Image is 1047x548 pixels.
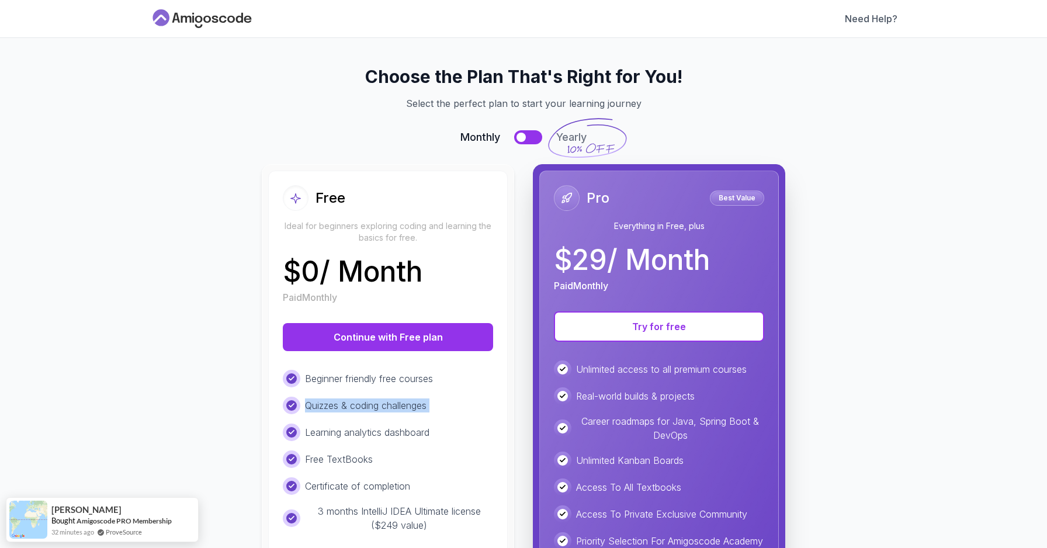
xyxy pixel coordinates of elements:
[283,323,493,351] button: Continue with Free plan
[554,279,608,293] p: Paid Monthly
[576,362,747,376] p: Unlimited access to all premium courses
[305,372,433,386] p: Beginner friendly free courses
[587,189,609,207] h2: Pro
[77,516,172,525] a: Amigoscode PRO Membership
[712,192,762,204] p: Best Value
[106,527,142,537] a: ProveSource
[576,389,695,403] p: Real-world builds & projects
[845,12,897,26] a: Need Help?
[305,398,427,412] p: Quizzes & coding challenges
[554,220,764,232] p: Everything in Free, plus
[164,66,883,87] h2: Choose the Plan That's Right for You!
[305,425,429,439] p: Learning analytics dashboard
[51,516,75,525] span: Bought
[305,452,373,466] p: Free TextBooks
[283,290,337,304] p: Paid Monthly
[460,129,500,145] span: Monthly
[576,453,684,467] p: Unlimited Kanban Boards
[305,504,493,532] p: 3 months IntelliJ IDEA Ultimate license ($249 value)
[554,246,710,274] p: $ 29 / Month
[576,507,747,521] p: Access To Private Exclusive Community
[305,479,410,493] p: Certificate of completion
[51,505,122,515] span: [PERSON_NAME]
[576,414,764,442] p: Career roadmaps for Java, Spring Boot & DevOps
[51,527,94,537] span: 32 minutes ago
[554,311,764,342] button: Try for free
[9,501,47,539] img: provesource social proof notification image
[316,189,345,207] h2: Free
[576,534,763,548] p: Priority Selection For Amigoscode Academy
[283,258,422,286] p: $ 0 / Month
[164,96,883,110] p: Select the perfect plan to start your learning journey
[283,220,493,244] p: Ideal for beginners exploring coding and learning the basics for free.
[576,480,681,494] p: Access To All Textbooks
